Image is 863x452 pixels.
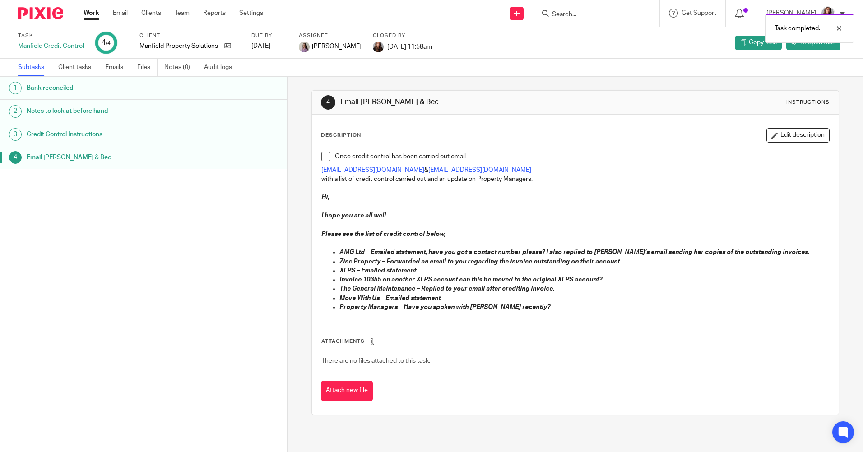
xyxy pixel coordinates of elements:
p: Once credit control has been carried out email [335,152,829,161]
p: Manfield Property Solutions Ltd [139,42,220,51]
p: Description [321,132,361,139]
img: IMG_0011.jpg [373,42,384,52]
a: Files [137,59,158,76]
button: Attach new file [321,381,373,401]
h1: Notes to look at before hand [27,104,195,118]
em: Please see the list of credit control below, [321,231,445,237]
em: AMG Ltd – Emailed statement, have you got a contact number please? I also replied to [PERSON_NAME... [339,249,809,255]
div: 4 [9,151,22,164]
em: XLPS – Emailed statement [339,268,416,274]
p: & [321,166,829,175]
a: Audit logs [204,59,239,76]
div: 3 [9,128,22,141]
a: Emails [105,59,130,76]
em: Property Managers – Have you spoken with [PERSON_NAME] recently? [339,304,550,310]
a: Team [175,9,190,18]
div: 4 [102,37,111,48]
em: Hi, [321,194,329,201]
a: Reports [203,9,226,18]
em: Move With Us – Emailed statement [339,295,441,301]
span: Attachments [321,339,365,344]
a: Subtasks [18,59,51,76]
a: Notes (0) [164,59,197,76]
span: [PERSON_NAME] [312,42,362,51]
div: 2 [9,105,22,118]
small: /4 [106,41,111,46]
img: Pixie [18,7,63,19]
img: Olivia.jpg [299,42,310,52]
div: [DATE] [251,42,288,51]
em: Zinc Property – Forwarded an email to you regarding the invoice outstanding on their account. [339,258,621,265]
span: There are no files attached to this task. [321,358,430,364]
span: [DATE] 11:58am [387,43,432,50]
label: Closed by [373,32,432,39]
a: [EMAIL_ADDRESS][DOMAIN_NAME] [428,167,531,173]
em: Invoice 10355 on another XLPS account can this be moved to the original XLPS account? [339,277,602,283]
a: Clients [141,9,161,18]
img: IMG_0011.jpg [821,6,835,21]
a: Work [84,9,99,18]
a: Email [113,9,128,18]
p: Task completed. [775,24,820,33]
a: Settings [239,9,263,18]
div: 1 [9,82,22,94]
a: [EMAIL_ADDRESS][DOMAIN_NAME] [321,167,424,173]
p: with a list of credit control carried out and an update on Property Managers. [321,175,829,184]
em: I hope you are all well. [321,212,387,219]
h1: Credit Control Instructions [27,128,195,141]
label: Due by [251,32,288,39]
div: Manfield Credit Control [18,42,84,51]
h1: Email [PERSON_NAME] & Bec [340,97,594,107]
button: Edit description [766,128,830,143]
div: Instructions [786,99,830,106]
h1: Bank reconciled [27,81,195,95]
label: Task [18,32,84,39]
label: Client [139,32,240,39]
a: Client tasks [58,59,98,76]
h1: Email [PERSON_NAME] & Bec [27,151,195,164]
em: The General Maintenance – Replied to your email after crediting invoice. [339,286,554,292]
div: 4 [321,95,335,110]
label: Assignee [299,32,362,39]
